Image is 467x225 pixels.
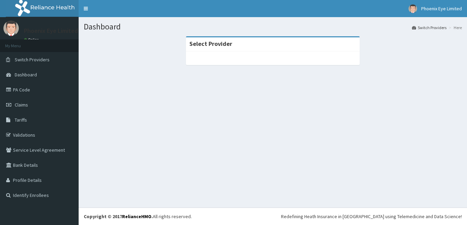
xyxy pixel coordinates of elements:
div: Redefining Heath Insurance in [GEOGRAPHIC_DATA] using Telemedicine and Data Science! [281,213,462,220]
a: Switch Providers [412,25,446,30]
strong: Select Provider [189,40,232,48]
span: Tariffs [15,117,27,123]
p: Phoenix Eye Limited [24,28,78,34]
span: Dashboard [15,72,37,78]
a: RelianceHMO [122,213,151,220]
img: User Image [409,4,417,13]
span: Claims [15,102,28,108]
img: User Image [3,21,19,36]
span: Phoenix Eye Limited [421,5,462,12]
a: Online [24,37,40,42]
h1: Dashboard [84,22,462,31]
span: Switch Providers [15,57,50,63]
li: Here [447,25,462,30]
strong: Copyright © 2017 . [84,213,153,220]
footer: All rights reserved. [79,208,467,225]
